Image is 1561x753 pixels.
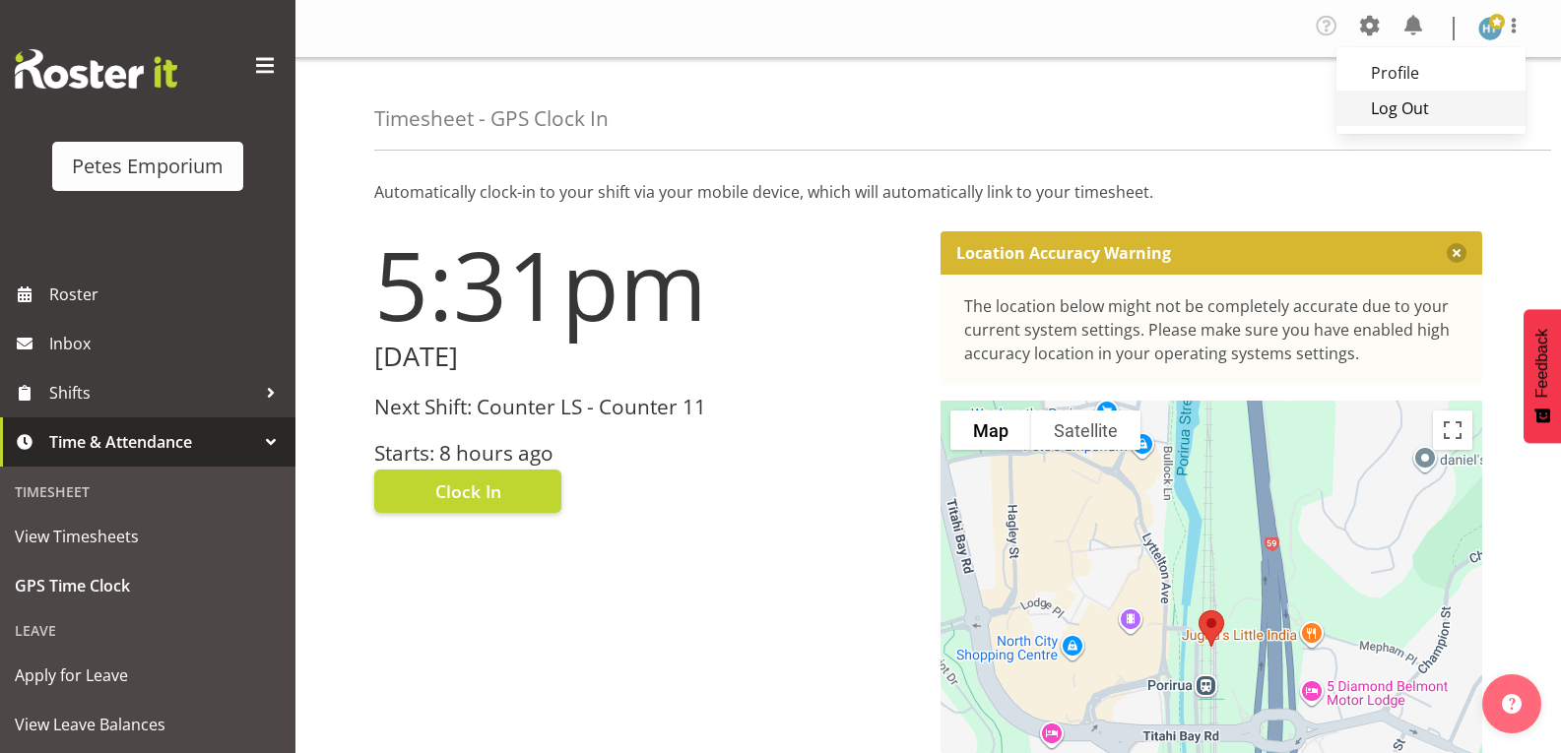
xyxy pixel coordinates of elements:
span: Roster [49,280,286,309]
h4: Timesheet - GPS Clock In [374,107,609,130]
img: helena-tomlin701.jpg [1478,17,1502,40]
span: Apply for Leave [15,660,281,690]
div: Leave [5,610,291,651]
span: Clock In [435,478,501,504]
a: Apply for Leave [5,651,291,700]
span: GPS Time Clock [15,571,281,600]
span: Inbox [49,329,286,358]
div: Timesheet [5,471,291,512]
img: help-xxl-2.png [1502,694,1522,714]
span: Shifts [49,378,256,408]
div: The location below might not be completely accurate due to your current system settings. Please m... [964,294,1460,365]
span: View Timesheets [15,522,281,551]
button: Close message [1447,243,1466,263]
span: Feedback [1533,329,1551,398]
div: Petes Emporium [72,152,224,181]
a: Log Out [1336,91,1526,126]
p: Location Accuracy Warning [956,243,1171,263]
a: View Leave Balances [5,700,291,749]
a: View Timesheets [5,512,291,561]
h3: Starts: 8 hours ago [374,442,917,465]
p: Automatically clock-in to your shift via your mobile device, which will automatically link to you... [374,180,1482,204]
button: Show satellite imagery [1031,410,1140,450]
a: Profile [1336,55,1526,91]
span: Time & Attendance [49,427,256,457]
img: Rosterit website logo [15,49,177,89]
button: Feedback - Show survey [1524,309,1561,443]
h3: Next Shift: Counter LS - Counter 11 [374,396,917,418]
a: GPS Time Clock [5,561,291,610]
h1: 5:31pm [374,231,917,338]
button: Show street map [950,410,1031,450]
button: Toggle fullscreen view [1433,410,1472,450]
span: View Leave Balances [15,710,281,739]
h2: [DATE] [374,342,917,372]
button: Clock In [374,470,561,513]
